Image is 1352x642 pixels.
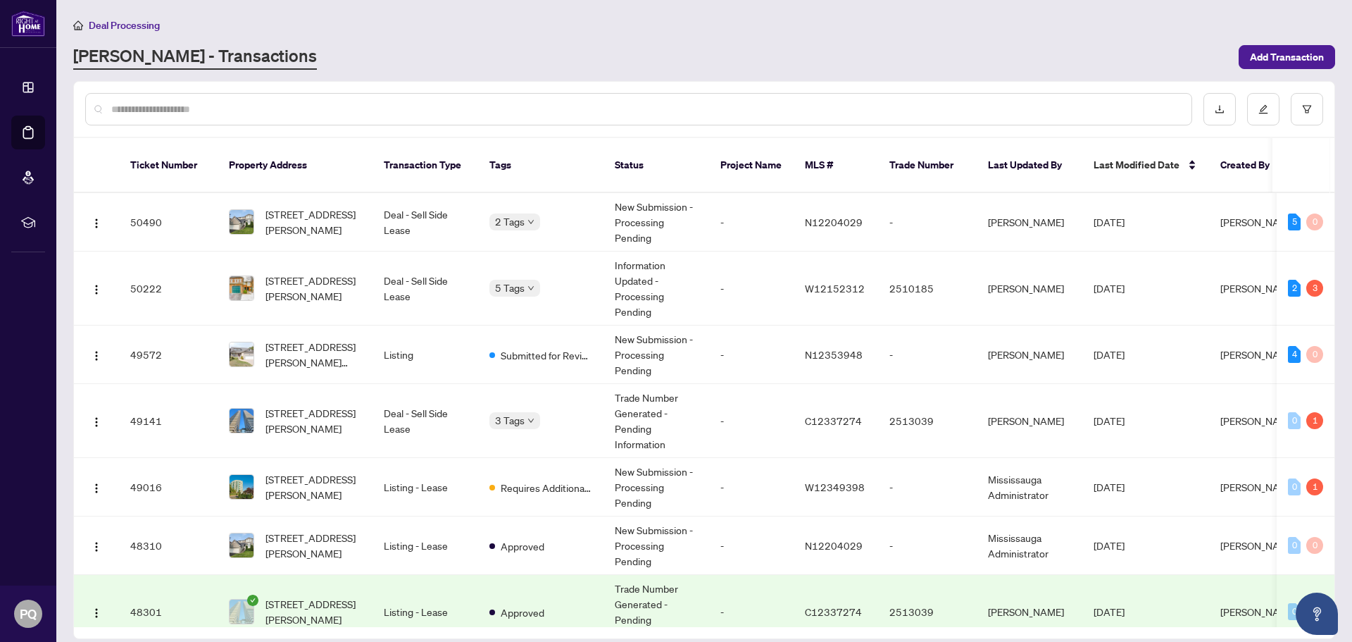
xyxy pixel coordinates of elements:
[119,384,218,458] td: 49141
[265,530,361,561] span: [STREET_ADDRESS][PERSON_NAME]
[1094,481,1125,493] span: [DATE]
[805,539,863,552] span: N12204029
[1239,45,1335,69] button: Add Transaction
[977,458,1082,517] td: Mississauga Administrator
[91,284,102,295] img: Logo
[805,414,862,427] span: C12337274
[73,44,317,70] a: [PERSON_NAME] - Transactions
[1220,216,1296,228] span: [PERSON_NAME]
[85,211,108,233] button: Logo
[1306,346,1323,363] div: 0
[265,273,361,304] span: [STREET_ADDRESS][PERSON_NAME]
[878,458,977,517] td: -
[91,541,102,553] img: Logo
[1094,216,1125,228] span: [DATE]
[265,206,361,237] span: [STREET_ADDRESS][PERSON_NAME]
[977,138,1082,193] th: Last Updated By
[709,252,794,326] td: -
[501,605,544,620] span: Approved
[373,138,478,193] th: Transaction Type
[1302,104,1312,114] span: filter
[603,326,709,384] td: New Submission - Processing Pending
[603,193,709,252] td: New Submission - Processing Pending
[977,193,1082,252] td: [PERSON_NAME]
[478,138,603,193] th: Tags
[527,417,534,424] span: down
[1250,46,1324,68] span: Add Transaction
[85,277,108,300] button: Logo
[1220,348,1296,361] span: [PERSON_NAME]
[501,347,592,363] span: Submitted for Review
[230,600,254,624] img: thumbnail-img
[373,193,478,252] td: Deal - Sell Side Lease
[527,218,534,226] span: down
[85,476,108,498] button: Logo
[1306,537,1323,554] div: 0
[1094,348,1125,361] span: [DATE]
[73,20,83,30] span: home
[603,384,709,458] td: Trade Number Generated - Pending Information
[709,193,794,252] td: -
[119,252,218,326] td: 50222
[1094,605,1125,618] span: [DATE]
[977,384,1082,458] td: [PERSON_NAME]
[1203,93,1236,125] button: download
[230,276,254,300] img: thumbnail-img
[1306,280,1323,297] div: 3
[977,517,1082,575] td: Mississauga Administrator
[11,11,45,37] img: logo
[230,475,254,499] img: thumbnail-img
[805,282,865,295] span: W12152312
[85,343,108,366] button: Logo
[91,607,102,619] img: Logo
[495,214,525,230] span: 2 Tags
[1288,412,1301,429] div: 0
[1220,605,1296,618] span: [PERSON_NAME]
[603,458,709,517] td: New Submission - Processing Pending
[230,533,254,557] img: thumbnail-img
[1288,537,1301,554] div: 0
[373,252,478,326] td: Deal - Sell Side Lease
[1094,539,1125,552] span: [DATE]
[1094,282,1125,295] span: [DATE]
[91,350,102,362] img: Logo
[1082,138,1209,193] th: Last Modified Date
[794,138,878,193] th: MLS #
[603,252,709,326] td: Information Updated - Processing Pending
[977,252,1082,326] td: [PERSON_NAME]
[20,604,37,624] span: PQ
[1215,104,1225,114] span: download
[501,538,544,554] span: Approved
[373,326,478,384] td: Listing
[1247,93,1279,125] button: edit
[878,517,977,575] td: -
[1220,481,1296,493] span: [PERSON_NAME]
[373,384,478,458] td: Deal - Sell Side Lease
[501,480,592,495] span: Requires Additional Docs
[1296,593,1338,635] button: Open asap
[878,138,977,193] th: Trade Number
[218,138,373,193] th: Property Address
[709,138,794,193] th: Project Name
[977,326,1082,384] td: [PERSON_NAME]
[1220,414,1296,427] span: [PERSON_NAME]
[119,138,218,193] th: Ticket Number
[1094,414,1125,427] span: [DATE]
[85,534,108,557] button: Logo
[1288,346,1301,363] div: 4
[119,326,218,384] td: 49572
[805,216,863,228] span: N12204029
[265,596,361,627] span: [STREET_ADDRESS][PERSON_NAME]
[247,595,258,606] span: check-circle
[709,517,794,575] td: -
[878,193,977,252] td: -
[89,19,160,32] span: Deal Processing
[805,348,863,361] span: N12353948
[709,458,794,517] td: -
[1306,479,1323,495] div: 1
[265,339,361,370] span: [STREET_ADDRESS][PERSON_NAME][PERSON_NAME]
[805,481,865,493] span: W12349398
[527,285,534,292] span: down
[119,517,218,575] td: 48310
[709,326,794,384] td: -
